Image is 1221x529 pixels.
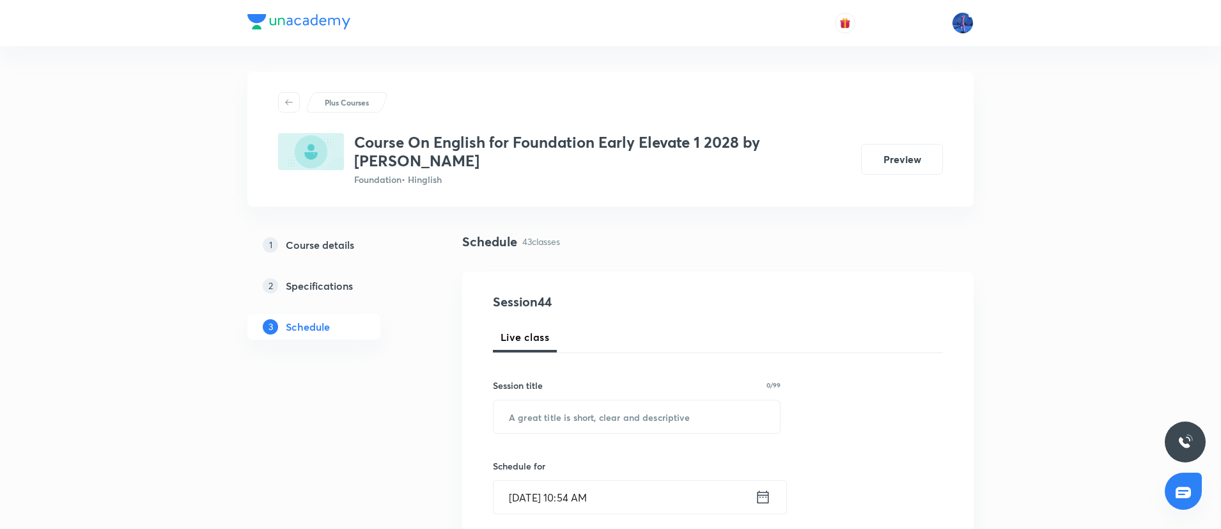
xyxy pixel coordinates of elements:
img: 5C902A80-2D36-4C15-9DD0-5C68146C752E_plus.png [278,133,344,170]
input: A great title is short, clear and descriptive [494,400,780,433]
a: 2Specifications [247,273,421,299]
img: Mahesh Bhat [952,12,974,34]
p: 3 [263,319,278,335]
button: avatar [835,13,855,33]
button: Preview [861,144,943,175]
img: Company Logo [247,14,350,29]
a: Company Logo [247,14,350,33]
p: 2 [263,278,278,294]
h5: Course details [286,237,354,253]
span: Live class [501,329,549,345]
h5: Specifications [286,278,353,294]
p: 43 classes [522,235,560,248]
img: avatar [839,17,851,29]
h6: Schedule for [493,459,781,473]
p: Plus Courses [325,97,369,108]
h3: Course On English for Foundation Early Elevate 1 2028 by [PERSON_NAME] [354,133,851,170]
p: 0/99 [766,382,781,388]
p: Foundation • Hinglish [354,173,851,186]
img: ttu [1178,434,1193,450]
h5: Schedule [286,319,330,335]
h6: Session title [493,379,543,392]
p: 1 [263,237,278,253]
h4: Schedule [462,232,517,251]
h4: Session 44 [493,292,726,312]
a: 1Course details [247,232,421,258]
